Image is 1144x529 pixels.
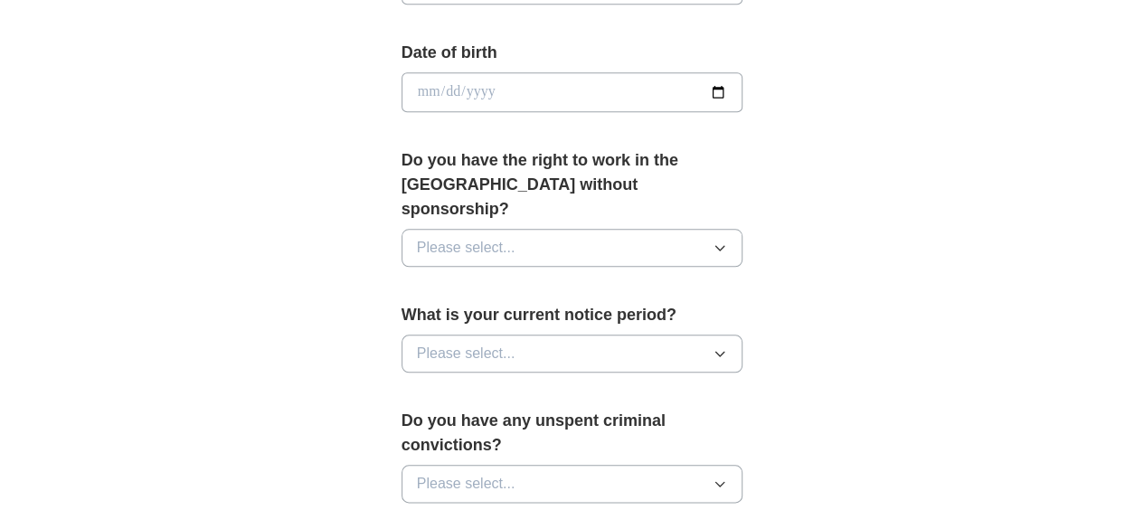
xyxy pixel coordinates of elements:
label: Do you have any unspent criminal convictions? [402,409,743,458]
button: Please select... [402,465,743,503]
span: Please select... [417,343,515,364]
span: Please select... [417,237,515,259]
label: Date of birth [402,41,743,65]
button: Please select... [402,335,743,373]
button: Please select... [402,229,743,267]
span: Please select... [417,473,515,495]
label: What is your current notice period? [402,303,743,327]
label: Do you have the right to work in the [GEOGRAPHIC_DATA] without sponsorship? [402,148,743,222]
